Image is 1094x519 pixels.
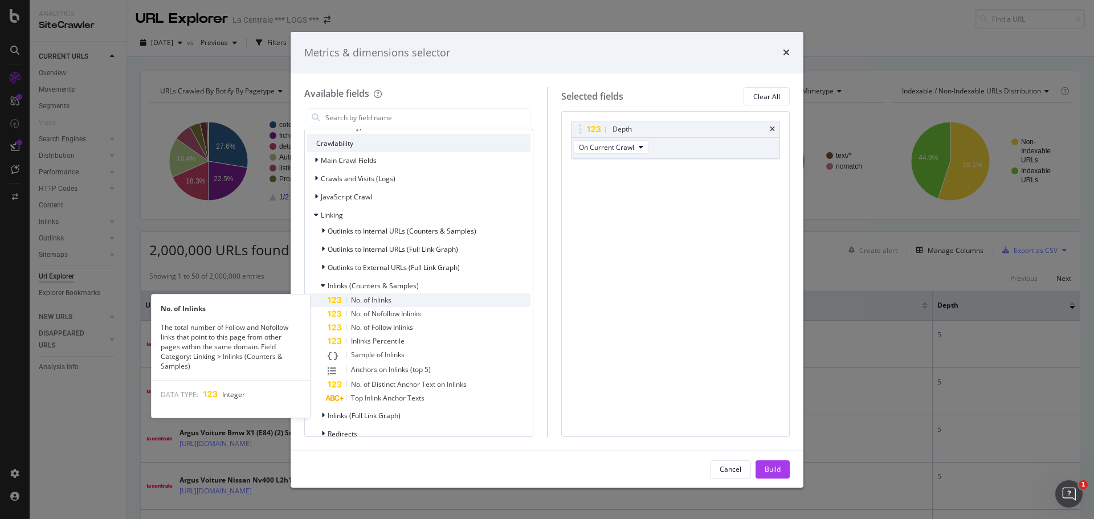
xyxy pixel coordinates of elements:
[351,322,413,332] span: No. of Follow Inlinks
[561,90,623,103] div: Selected fields
[351,379,467,389] span: No. of Distinct Anchor Text on Inlinks
[152,304,310,313] div: No. of Inlinks
[720,464,741,474] div: Cancel
[304,87,369,100] div: Available fields
[744,87,790,105] button: Clear All
[321,156,377,165] span: Main Crawl Fields
[574,140,648,154] button: On Current Crawl
[291,32,803,488] div: modal
[328,411,401,420] span: Inlinks (Full Link Graph)
[1055,480,1083,508] iframe: Intercom live chat
[321,210,343,220] span: Linking
[328,226,476,236] span: Outlinks to Internal URLs (Counters & Samples)
[1079,480,1088,489] span: 1
[351,309,421,318] span: No. of Nofollow Inlinks
[304,46,450,60] div: Metrics & dimensions selector
[328,281,419,291] span: Inlinks (Counters & Samples)
[328,263,460,272] span: Outlinks to External URLs (Full Link Graph)
[351,365,431,374] span: Anchors on Inlinks (top 5)
[753,92,780,101] div: Clear All
[351,350,405,359] span: Sample of Inlinks
[765,464,781,474] div: Build
[770,126,775,133] div: times
[571,121,781,159] div: DepthtimesOn Current Crawl
[307,134,530,152] div: Crawlability
[710,460,751,479] button: Cancel
[579,142,634,152] span: On Current Crawl
[756,460,790,479] button: Build
[351,295,391,305] span: No. of Inlinks
[351,393,424,403] span: Top Inlink Anchor Texts
[152,322,310,371] div: The total number of Follow and Nofollow links that point to this page from other pages within the...
[321,112,519,132] span: Google Search Console Keywords (Aggregated Metrics By URL and Country)
[783,46,790,60] div: times
[321,174,395,183] span: Crawls and Visits (Logs)
[321,192,372,202] span: JavaScript Crawl
[328,244,458,254] span: Outlinks to Internal URLs (Full Link Graph)
[351,336,405,346] span: Inlinks Percentile
[324,109,530,126] input: Search by field name
[328,429,357,439] span: Redirects
[613,124,632,135] div: Depth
